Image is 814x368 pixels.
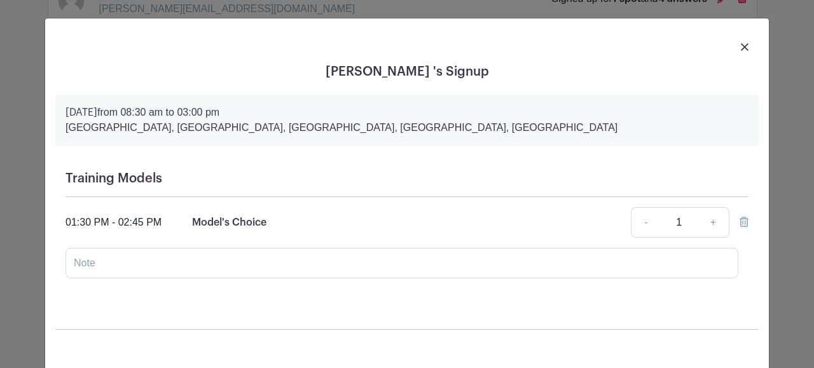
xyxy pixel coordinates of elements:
p: from 08:30 am to 03:00 pm [66,105,748,120]
a: + [698,207,729,238]
input: Note [66,248,738,278]
strong: [DATE] [66,107,97,118]
div: 01:30 PM - 02:45 PM [66,215,162,230]
p: Model's Choice [192,215,266,230]
h5: [PERSON_NAME] 's Signup [55,64,759,79]
a: - [631,207,660,238]
img: close_button-5f87c8562297e5c2d7936805f587ecaba9071eb48480494691a3f1689db116b3.svg [741,43,748,51]
p: [GEOGRAPHIC_DATA], [GEOGRAPHIC_DATA], [GEOGRAPHIC_DATA], [GEOGRAPHIC_DATA], [GEOGRAPHIC_DATA] [66,120,748,135]
h5: Training Models [66,171,748,186]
